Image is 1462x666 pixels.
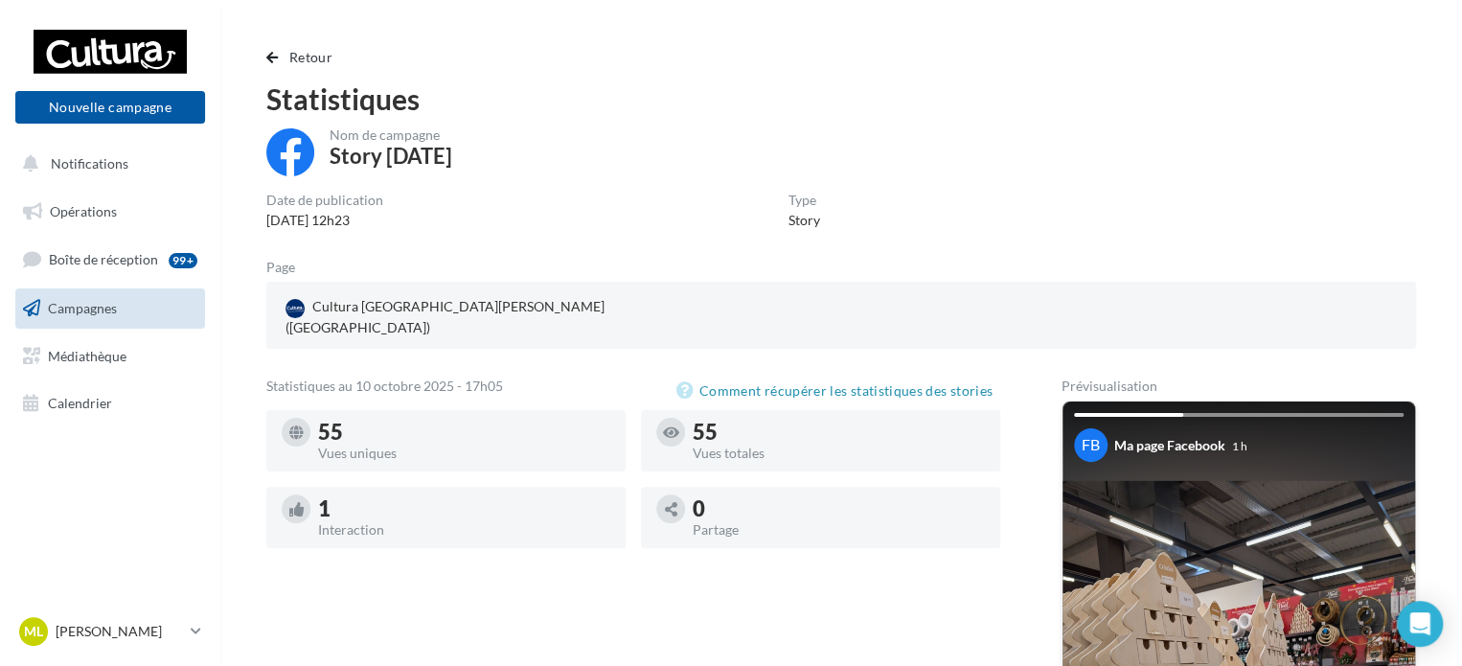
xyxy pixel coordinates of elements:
[1074,428,1108,462] div: FB
[330,146,452,167] div: Story [DATE]
[51,155,128,172] span: Notifications
[11,383,209,424] a: Calendrier
[318,422,610,443] div: 55
[11,288,209,329] a: Campagnes
[266,379,676,402] div: Statistiques au 10 octobre 2025 - 17h05
[676,379,1000,402] button: Comment récupérer les statistiques des stories
[318,447,610,460] div: Vues uniques
[266,261,310,274] div: Page
[15,613,205,650] a: ML [PERSON_NAME]
[788,211,820,230] div: Story
[693,447,985,460] div: Vues totales
[1232,438,1247,454] div: 1 h
[24,622,43,641] span: ML
[266,211,383,230] div: [DATE] 12h23
[50,203,117,219] span: Opérations
[282,293,654,341] a: Cultura [GEOGRAPHIC_DATA][PERSON_NAME] ([GEOGRAPHIC_DATA])
[1397,601,1443,647] div: Open Intercom Messenger
[11,336,209,377] a: Médiathèque
[693,523,985,537] div: Partage
[318,523,610,537] div: Interaction
[15,91,205,124] button: Nouvelle campagne
[169,253,197,268] div: 99+
[266,194,383,207] div: Date de publication
[11,144,201,184] button: Notifications
[330,128,452,142] div: Nom de campagne
[11,192,209,232] a: Opérations
[49,251,158,267] span: Boîte de réception
[48,395,112,411] span: Calendrier
[48,300,117,316] span: Campagnes
[693,422,985,443] div: 55
[56,622,183,641] p: [PERSON_NAME]
[266,84,1416,113] div: Statistiques
[266,46,340,69] button: Retour
[1062,379,1416,393] div: Prévisualisation
[289,49,332,65] span: Retour
[788,194,820,207] div: Type
[48,347,126,363] span: Médiathèque
[693,498,985,519] div: 0
[1114,436,1225,455] div: Ma page Facebook
[318,498,610,519] div: 1
[11,239,209,280] a: Boîte de réception99+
